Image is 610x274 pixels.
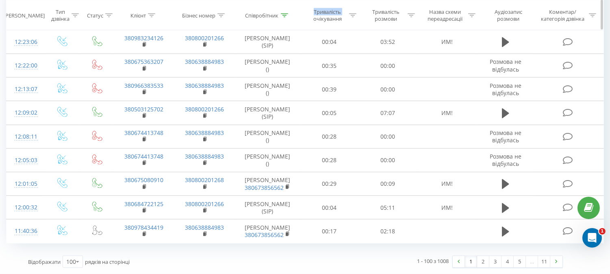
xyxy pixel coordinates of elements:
[15,152,35,168] div: 12:05:03
[417,172,478,196] td: ИМ!
[124,176,163,184] a: 380675080910
[514,256,526,267] a: 5
[300,78,359,101] td: 00:39
[124,129,163,137] a: 380674413748
[490,152,521,167] span: Розмова не відбулась
[490,129,521,144] span: Розмова не відбулась
[51,9,69,22] div: Тип дзвінка
[358,125,417,148] td: 00:00
[358,220,417,243] td: 02:18
[87,12,103,19] div: Статус
[15,81,35,97] div: 12:13:07
[235,30,300,54] td: [PERSON_NAME] (SIP)
[185,105,224,113] a: 380800201266
[235,78,300,101] td: [PERSON_NAME] ()
[358,148,417,172] td: 00:00
[599,228,606,235] span: 1
[15,200,35,215] div: 12:00:32
[300,54,359,78] td: 00:35
[417,257,449,265] div: 1 - 100 з 1008
[182,12,215,19] div: Бізнес номер
[185,58,224,65] a: 380638884983
[185,176,224,184] a: 380800201268
[485,9,532,22] div: Аудіозапис розмови
[235,220,300,243] td: [PERSON_NAME]
[424,9,466,22] div: Назва схеми переадресації
[358,196,417,220] td: 05:11
[124,200,163,208] a: 380684722125
[124,34,163,42] a: 380983234126
[539,9,587,22] div: Коментар/категорія дзвінка
[85,258,130,265] span: рядків на сторінці
[477,256,489,267] a: 2
[245,231,284,239] a: 380673856562
[15,129,35,145] div: 12:08:11
[66,258,76,266] div: 100
[124,82,163,89] a: 380966383533
[366,9,406,22] div: Тривалість розмови
[185,224,224,231] a: 380638884983
[124,224,163,231] a: 380978434419
[235,125,300,148] td: [PERSON_NAME] ()
[235,54,300,78] td: [PERSON_NAME] ()
[235,101,300,125] td: [PERSON_NAME] (SIP)
[185,34,224,42] a: 380800201266
[4,12,45,19] div: [PERSON_NAME]
[582,228,602,248] iframe: Intercom live chat
[490,58,521,73] span: Розмова не відбулась
[300,220,359,243] td: 00:17
[235,148,300,172] td: [PERSON_NAME] ()
[245,12,279,19] div: Співробітник
[185,82,224,89] a: 380638884983
[185,129,224,137] a: 380638884983
[358,172,417,196] td: 00:09
[245,184,284,191] a: 380673856562
[185,200,224,208] a: 380800201266
[417,30,478,54] td: ИМ!
[358,101,417,125] td: 07:07
[124,105,163,113] a: 380503125702
[124,152,163,160] a: 380674413748
[15,176,35,192] div: 12:01:05
[124,58,163,65] a: 380675363207
[15,223,35,239] div: 11:40:36
[300,30,359,54] td: 00:04
[300,125,359,148] td: 00:28
[490,82,521,97] span: Розмова не відбулась
[15,58,35,74] div: 12:22:00
[417,101,478,125] td: ИМ!
[300,172,359,196] td: 00:29
[465,256,477,267] a: 1
[300,148,359,172] td: 00:28
[15,34,35,50] div: 12:23:06
[526,256,538,267] div: …
[185,152,224,160] a: 380638884983
[300,101,359,125] td: 00:05
[501,256,514,267] a: 4
[28,258,61,265] span: Відображати
[300,196,359,220] td: 00:04
[15,105,35,121] div: 12:09:02
[308,9,347,22] div: Тривалість очікування
[358,54,417,78] td: 00:00
[538,256,550,267] a: 11
[235,196,300,220] td: [PERSON_NAME] (SIP)
[489,256,501,267] a: 3
[235,172,300,196] td: [PERSON_NAME]
[358,78,417,101] td: 00:00
[417,196,478,220] td: ИМ!
[358,30,417,54] td: 03:52
[130,12,146,19] div: Клієнт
